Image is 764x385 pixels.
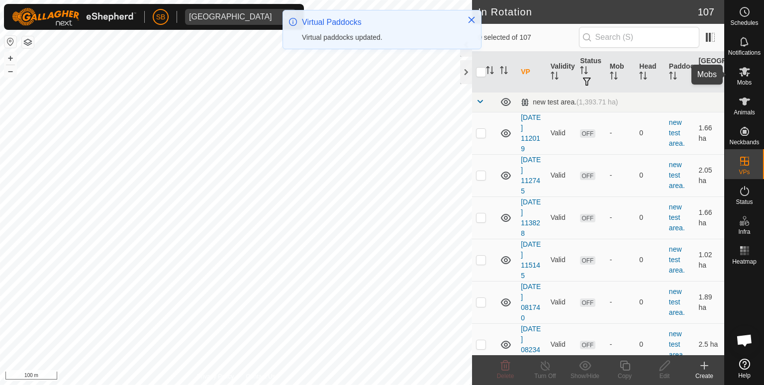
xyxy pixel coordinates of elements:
[635,239,665,281] td: 0
[580,256,595,265] span: OFF
[736,199,753,205] span: Status
[694,196,724,239] td: 1.66 ha
[276,9,296,25] div: dropdown trigger
[302,16,457,28] div: Virtual Paddocks
[547,281,576,323] td: Valid
[579,27,699,48] input: Search (S)
[605,372,645,381] div: Copy
[728,50,761,56] span: Notifications
[521,240,541,280] a: [DATE] 115145
[12,8,136,26] img: Gallagher Logo
[694,281,724,323] td: 1.89 ha
[551,73,559,81] p-sorticon: Activate to sort
[4,36,16,48] button: Reset Map
[635,112,665,154] td: 0
[694,112,724,154] td: 1.66 ha
[610,128,632,138] div: -
[635,196,665,239] td: 0
[669,330,685,359] a: new test area.
[669,288,685,316] a: new test area.
[669,73,677,81] p-sorticon: Activate to sort
[725,355,764,383] a: Help
[521,325,541,364] a: [DATE] 082343
[639,73,647,81] p-sorticon: Activate to sort
[580,68,588,76] p-sorticon: Activate to sort
[478,6,698,18] h2: In Rotation
[729,139,759,145] span: Neckbands
[580,172,595,180] span: OFF
[610,297,632,307] div: -
[610,212,632,223] div: -
[694,52,724,93] th: [GEOGRAPHIC_DATA] Area
[738,229,750,235] span: Infra
[635,281,665,323] td: 0
[730,325,760,355] a: Open chat
[580,129,595,138] span: OFF
[737,80,752,86] span: Mobs
[547,52,576,93] th: Validity
[635,323,665,366] td: 0
[635,52,665,93] th: Head
[22,36,34,48] button: Map Layers
[521,113,541,153] a: [DATE] 112019
[580,341,595,349] span: OFF
[4,52,16,64] button: +
[738,373,751,379] span: Help
[197,372,234,381] a: Privacy Policy
[635,154,665,196] td: 0
[4,65,16,77] button: –
[547,196,576,239] td: Valid
[565,372,605,381] div: Show/Hide
[576,98,618,106] span: (1,393.71 ha)
[698,78,706,86] p-sorticon: Activate to sort
[525,372,565,381] div: Turn Off
[732,259,757,265] span: Heatmap
[478,32,578,43] span: 0 selected of 107
[156,12,166,22] span: SB
[610,255,632,265] div: -
[580,298,595,307] span: OFF
[694,239,724,281] td: 1.02 ha
[500,68,508,76] p-sorticon: Activate to sort
[694,154,724,196] td: 2.05 ha
[521,156,541,195] a: [DATE] 112745
[694,323,724,366] td: 2.5 ha
[521,283,541,322] a: [DATE] 081740
[580,214,595,222] span: OFF
[730,20,758,26] span: Schedules
[665,52,695,93] th: Paddock
[684,372,724,381] div: Create
[497,373,514,380] span: Delete
[547,239,576,281] td: Valid
[521,198,541,237] a: [DATE] 113828
[610,339,632,350] div: -
[576,52,606,93] th: Status
[669,161,685,190] a: new test area.
[606,52,636,93] th: Mob
[669,118,685,147] a: new test area.
[521,98,618,106] div: new test area.
[189,13,272,21] div: [GEOGRAPHIC_DATA]
[547,154,576,196] td: Valid
[734,109,755,115] span: Animals
[669,203,685,232] a: new test area.
[547,323,576,366] td: Valid
[645,372,684,381] div: Edit
[669,245,685,274] a: new test area.
[465,13,478,27] button: Close
[486,68,494,76] p-sorticon: Activate to sort
[246,372,275,381] a: Contact Us
[547,112,576,154] td: Valid
[610,73,618,81] p-sorticon: Activate to sort
[517,52,547,93] th: VP
[698,4,714,19] span: 107
[185,9,276,25] span: Tangihanga station
[610,170,632,181] div: -
[302,32,457,43] div: Virtual paddocks updated.
[739,169,750,175] span: VPs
